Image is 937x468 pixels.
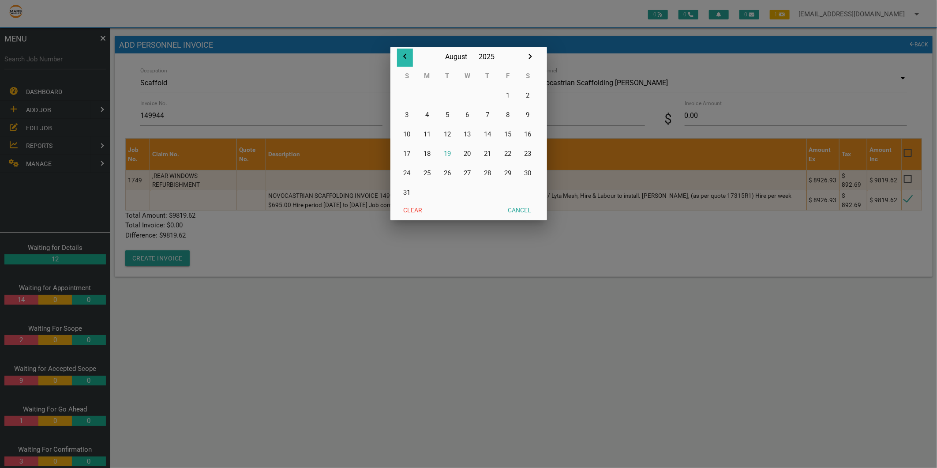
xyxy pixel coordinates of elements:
button: 10 [397,125,417,144]
button: 26 [437,163,457,183]
button: 17 [397,144,417,163]
button: 2 [518,86,538,105]
abbr: Friday [506,72,510,80]
button: 25 [417,163,437,183]
abbr: Saturday [526,72,530,80]
button: 30 [518,163,538,183]
abbr: Tuesday [445,72,449,80]
button: 6 [457,105,478,125]
button: 29 [498,163,518,183]
button: Cancel [502,202,538,218]
button: 14 [477,125,498,144]
button: 18 [417,144,437,163]
button: 22 [498,144,518,163]
button: 11 [417,125,437,144]
abbr: Sunday [405,72,409,80]
button: 13 [457,125,478,144]
abbr: Thursday [486,72,490,80]
button: 31 [397,183,417,202]
abbr: Wednesday [465,72,470,80]
button: 7 [477,105,498,125]
button: 4 [417,105,437,125]
button: 21 [477,144,498,163]
button: 1 [498,86,518,105]
button: 20 [457,144,478,163]
button: 3 [397,105,417,125]
button: 12 [437,125,457,144]
button: 5 [437,105,457,125]
button: 19 [437,144,457,163]
button: 24 [397,163,417,183]
button: 28 [477,163,498,183]
button: 23 [518,144,538,163]
button: Clear [397,202,429,218]
button: 9 [518,105,538,125]
button: 16 [518,125,538,144]
button: 15 [498,125,518,144]
abbr: Monday [424,72,430,80]
button: 27 [457,163,478,183]
button: 8 [498,105,518,125]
